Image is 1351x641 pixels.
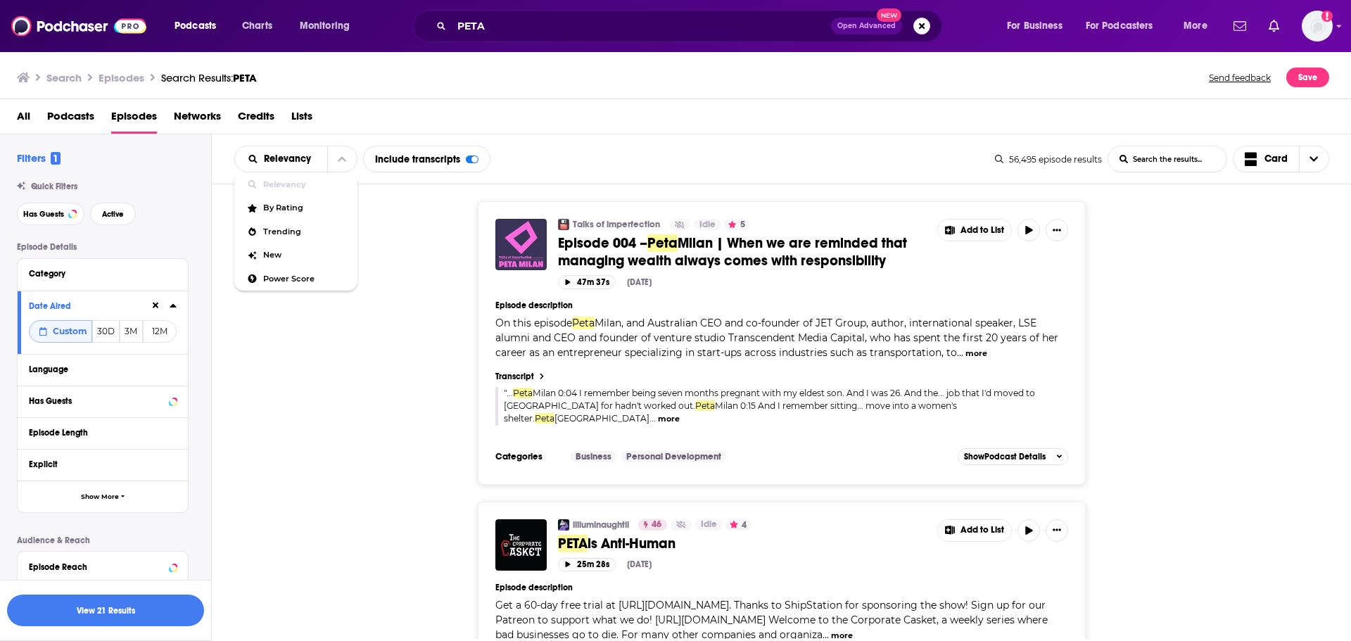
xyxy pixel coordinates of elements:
button: Show More Button [1046,219,1068,241]
button: Category [29,265,177,282]
a: All [17,105,30,134]
span: For Business [1007,16,1063,36]
img: Talks of imperfection [558,219,569,230]
span: Idle [701,518,717,532]
div: Has Guests [29,396,165,406]
h4: Episode description [495,300,1068,310]
a: Podcasts [47,105,94,134]
button: more [658,413,680,425]
span: Show Podcast Details [964,452,1046,462]
h3: Episodes [99,71,144,84]
span: " [504,388,1035,424]
input: Search podcasts, credits, & more... [452,15,831,37]
button: Active [90,203,136,225]
span: Milan, and Australian CEO and co-founder of JET Group, author, international speaker, LSE alumni ... [495,317,1058,359]
span: PETA [558,535,588,552]
span: Charts [242,16,272,36]
button: close menu [327,146,357,172]
button: Episode Length [29,424,177,441]
button: Show More [18,481,188,512]
span: PETA [233,71,257,84]
span: Podcasts [175,16,216,36]
a: Talks of imperfection [573,219,660,230]
a: Episodes [111,105,157,134]
div: Date Aired [29,301,141,311]
button: Choose View [1233,146,1330,172]
a: Search Results:PETA [161,71,257,84]
button: Open AdvancedNew [831,18,902,34]
button: open menu [997,15,1080,37]
div: [DATE] [627,559,652,569]
img: Podchaser - Follow, Share and Rate Podcasts [11,13,146,39]
a: Charts [233,15,281,37]
button: Show More Button [1046,519,1068,542]
span: Milan | When we are reminded that managing wealth always comes with responsibility [558,234,907,269]
a: PETAis Anti-Human [558,535,927,552]
a: PETA is Anti-Human [495,519,547,571]
span: For Podcasters [1086,16,1153,36]
span: Idle [699,218,716,232]
span: Active [102,210,124,218]
img: User Profile [1302,11,1333,42]
button: close menu [235,154,327,164]
span: Peta [572,317,595,329]
span: Power Score [263,275,346,283]
button: Custom [29,320,92,343]
button: ShowPodcast Details [958,448,1069,465]
span: Add to List [960,525,1004,535]
h3: Search [46,71,82,84]
p: Episode Details [17,242,189,252]
div: Search podcasts, credits, & more... [426,10,956,42]
span: On this episode [495,317,572,329]
a: Personal Development [621,451,727,462]
img: Episode 004 – Peta Milan | When we are reminded that managing wealth always comes with responsibi... [495,219,547,270]
button: Send feedback [1205,68,1275,87]
span: More [1184,16,1207,36]
div: Explicit [29,459,167,469]
button: 3M [120,320,144,343]
span: Show More [81,493,119,501]
p: Audience & Reach [17,535,189,545]
a: 46 [638,519,667,531]
span: Credits [238,105,274,134]
div: Episode Length [29,428,167,438]
span: Add to List [960,225,1004,236]
button: more [965,348,987,360]
span: Milan 0:04 I remember being seven months pregnant with my eldest son. And I was 26. And the... jo... [504,388,1035,411]
button: View 21 Results [7,595,204,626]
a: Episode 004 –PetaMilan | When we are reminded that managing wealth always comes with responsibility [558,234,927,269]
span: Custom [53,326,87,336]
div: Episode Reach [29,562,165,572]
button: Explicit [29,455,177,473]
span: Monitoring [300,16,350,36]
svg: Add a profile image [1321,11,1333,22]
span: Peta [695,400,715,411]
span: 46 [652,518,661,532]
span: ... [649,413,656,424]
a: Business [570,451,617,462]
span: ... [823,628,829,641]
span: 1 [51,152,61,165]
button: 47m 37s [558,275,616,288]
span: ... [507,388,513,398]
h4: Episode description [495,583,1068,592]
div: Include transcripts [363,146,490,172]
a: Transcript [495,372,1068,381]
span: Peta [513,388,533,398]
div: Category [29,269,167,279]
button: open menu [165,15,234,37]
a: Networks [174,105,221,134]
div: Search Results: [161,71,257,84]
button: 5 [724,219,749,230]
span: Relevancy [263,181,346,189]
h3: Categories [495,451,559,462]
span: Open Advanced [837,23,896,30]
span: Peta [647,234,678,252]
button: 12M [143,320,177,343]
